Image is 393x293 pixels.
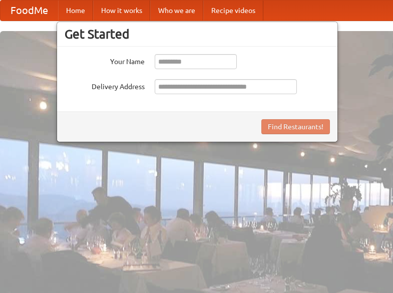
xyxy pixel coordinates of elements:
[65,79,145,92] label: Delivery Address
[203,1,263,21] a: Recipe videos
[58,1,93,21] a: Home
[261,119,330,134] button: Find Restaurants!
[93,1,150,21] a: How it works
[65,54,145,67] label: Your Name
[65,27,330,42] h3: Get Started
[150,1,203,21] a: Who we are
[1,1,58,21] a: FoodMe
